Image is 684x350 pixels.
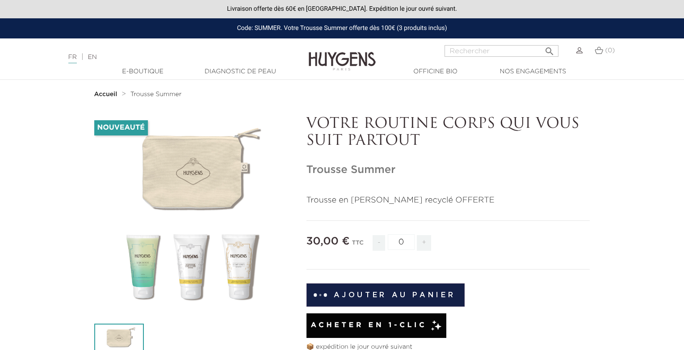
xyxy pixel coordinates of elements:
[68,54,77,63] a: FR
[306,194,590,207] p: Trousse en [PERSON_NAME] recyclé OFFERTE
[88,54,97,60] a: EN
[64,52,278,63] div: |
[417,235,431,251] span: +
[94,91,119,98] a: Accueil
[306,236,350,247] span: 30,00 €
[309,38,376,72] img: Huygens
[306,283,465,307] button: Ajouter au panier
[352,233,364,257] div: TTC
[544,43,555,54] i: 
[388,234,415,250] input: Quantité
[488,67,578,76] a: Nos engagements
[94,91,117,97] strong: Accueil
[130,91,182,97] span: Trousse Summer
[605,47,615,54] span: (0)
[373,235,385,251] span: -
[130,91,182,98] a: Trousse Summer
[445,45,558,57] input: Rechercher
[94,120,148,135] li: Nouveauté
[541,42,558,55] button: 
[306,116,590,150] p: VOTRE ROUTINE CORPS QUI VOUS SUIT PARTOUT
[306,164,590,177] h1: Trousse Summer
[196,67,285,76] a: Diagnostic de peau
[98,67,188,76] a: E-Boutique
[391,67,480,76] a: Officine Bio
